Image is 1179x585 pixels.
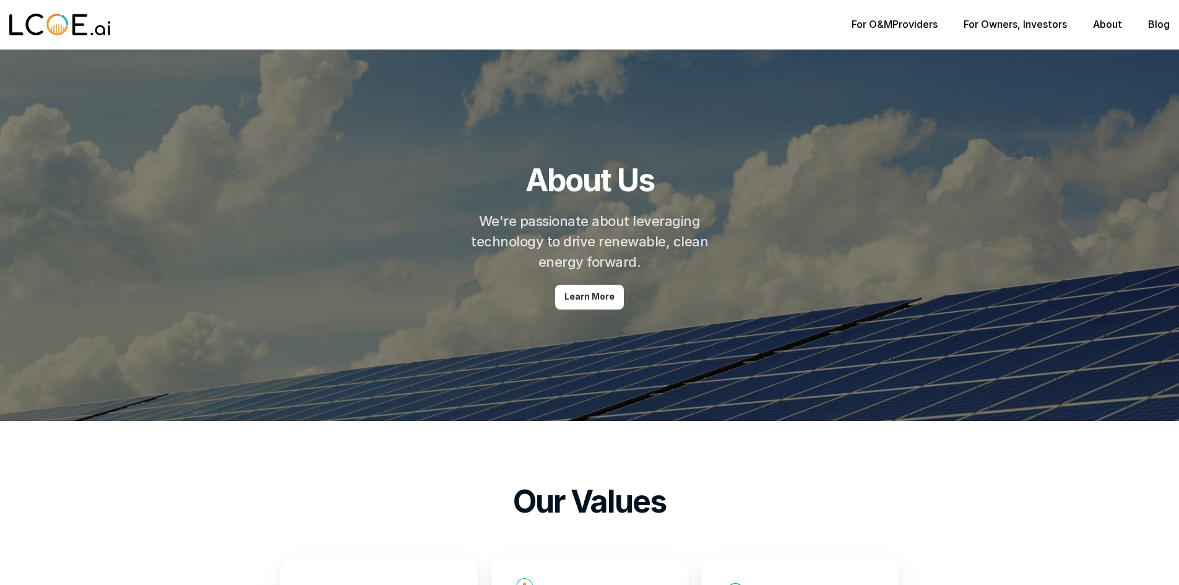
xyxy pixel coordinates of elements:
[852,18,892,30] a: For O&M
[1093,18,1122,30] a: About
[852,19,938,30] p: Providers
[469,211,710,272] h2: We're passionate about leveraging technology to drive renewable, clean energy forward.
[564,292,615,302] p: Learn More
[1148,18,1170,30] a: Blog
[525,162,654,199] h1: About Us
[964,18,1017,30] a: For Owners
[555,285,624,310] a: Learn More
[513,483,666,520] h2: Our Values
[964,19,1067,30] p: , Investors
